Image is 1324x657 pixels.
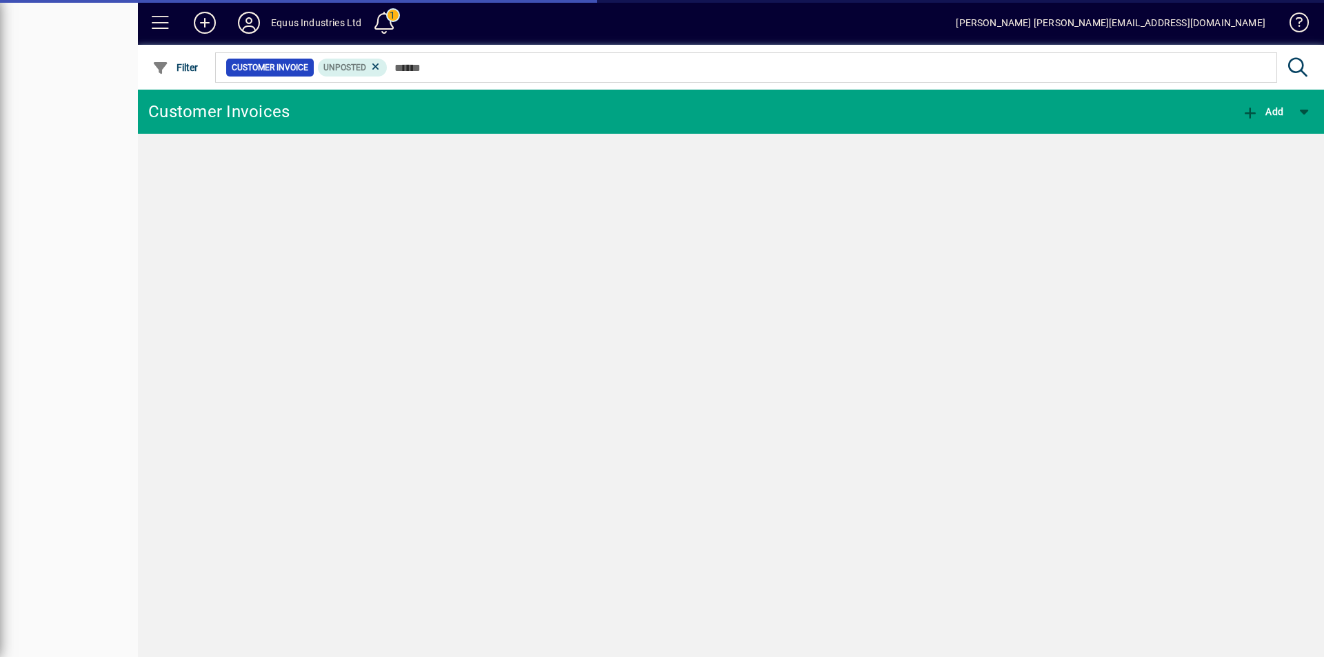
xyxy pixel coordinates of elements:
span: Add [1242,106,1283,117]
button: Filter [149,55,202,80]
button: Add [183,10,227,35]
span: Customer Invoice [232,61,308,74]
div: Customer Invoices [148,101,290,123]
div: Equus Industries Ltd [271,12,362,34]
button: Profile [227,10,271,35]
span: Unposted [323,63,366,72]
button: Add [1238,99,1287,124]
a: Knowledge Base [1279,3,1307,48]
span: Filter [152,62,199,73]
div: [PERSON_NAME] [PERSON_NAME][EMAIL_ADDRESS][DOMAIN_NAME] [956,12,1265,34]
mat-chip: Customer Invoice Status: Unposted [318,59,388,77]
